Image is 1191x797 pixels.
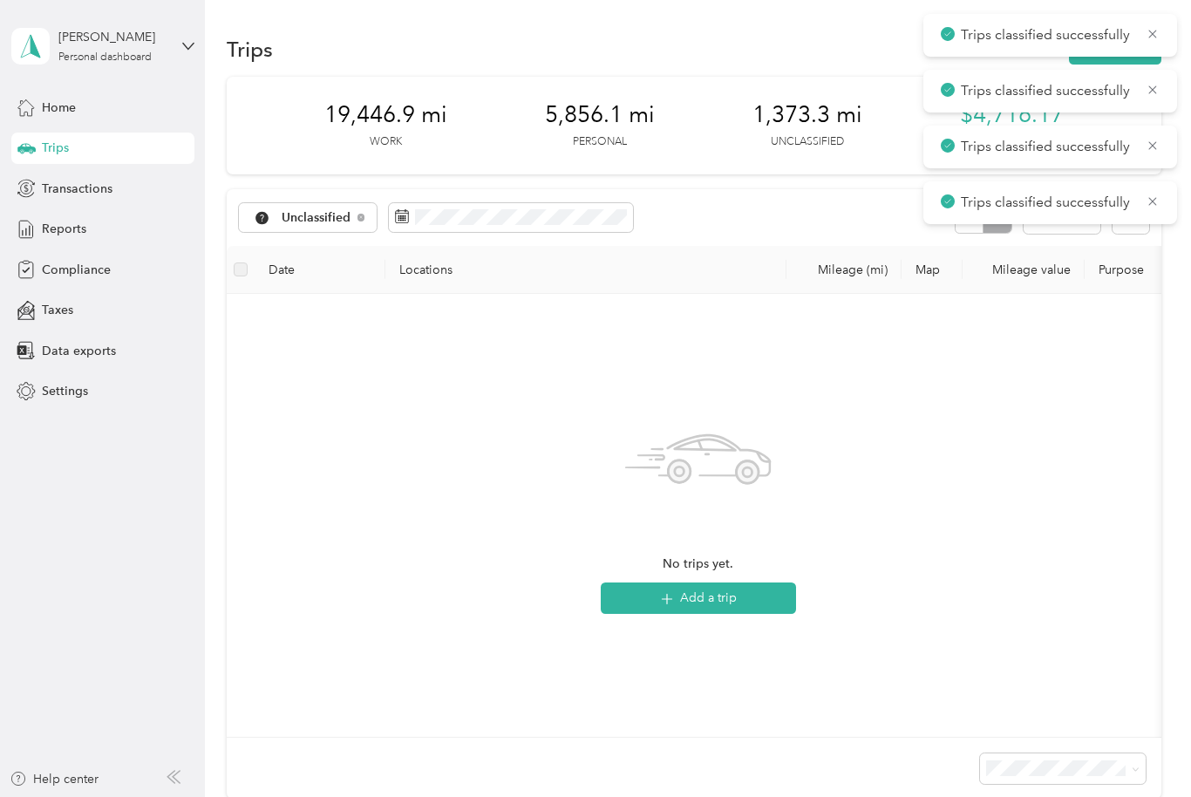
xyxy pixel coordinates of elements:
span: Transactions [42,180,112,198]
th: Mileage (mi) [786,246,902,294]
span: $4,716.17 [960,101,1064,129]
p: Trips classified successfully [961,80,1133,102]
span: Trips [42,139,69,157]
span: 19,446.9 mi [324,101,447,129]
span: 1,373.3 mi [752,101,862,129]
th: Locations [385,246,786,294]
th: Mileage value [963,246,1085,294]
p: Trips classified successfully [961,192,1133,214]
th: Date [255,246,385,294]
span: No trips yet. [663,555,733,574]
p: Unclassified [771,134,844,150]
iframe: Everlance-gr Chat Button Frame [1093,699,1191,797]
span: Settings [42,382,88,400]
span: Reports [42,220,86,238]
div: Personal dashboard [58,52,152,63]
button: Help center [10,770,99,788]
span: Compliance [42,261,111,279]
p: Trips classified successfully [961,136,1133,158]
span: Unclassified [282,212,351,224]
h1: Trips [227,40,273,58]
span: 5,856.1 mi [545,101,655,129]
div: [PERSON_NAME] [58,28,167,46]
p: Personal [573,134,627,150]
p: Trips classified successfully [961,24,1133,46]
span: Home [42,99,76,117]
span: Data exports [42,342,116,360]
span: Taxes [42,301,73,319]
th: Map [902,246,963,294]
p: Work [370,134,402,150]
button: Add a trip [601,582,796,614]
